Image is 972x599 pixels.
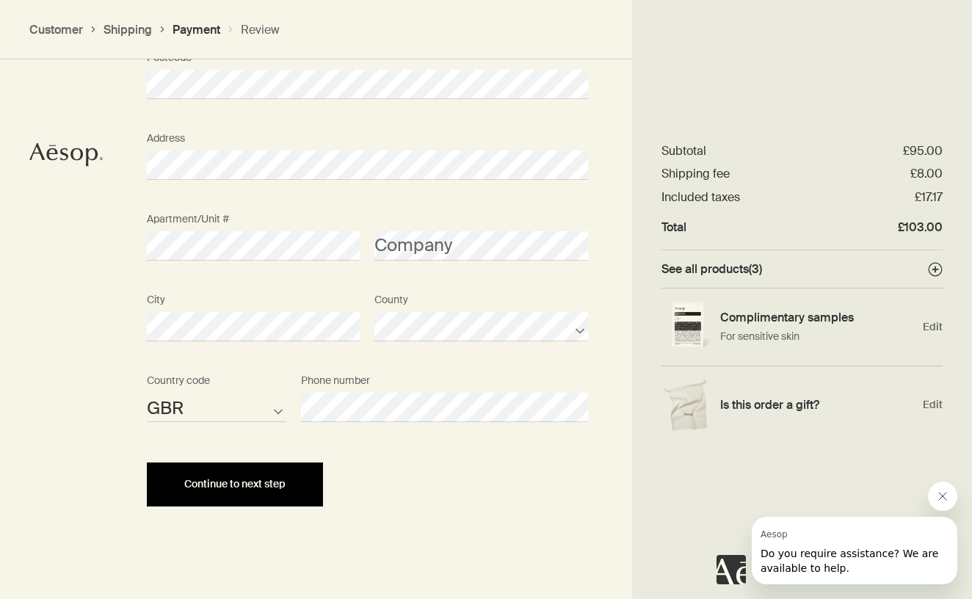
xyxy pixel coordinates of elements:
[241,22,280,37] button: Review
[661,302,713,352] img: Single sample sachet
[661,166,730,181] dt: Shipping fee
[104,22,152,37] button: Shipping
[661,219,686,235] dt: Total
[928,482,957,511] iframe: Close message from Aesop
[184,479,286,490] span: Continue to next step
[720,310,915,325] h4: Complimentary samples
[923,398,943,412] span: Edit
[720,397,915,413] h4: Is this order a gift?
[374,312,587,341] select: County
[923,320,943,334] span: Edit
[752,517,957,584] iframe: Message from Aesop
[717,482,957,584] div: Aesop says "Do you require assistance? We are available to help.". Open messaging window to conti...
[910,166,943,181] dd: £8.00
[147,393,286,422] select: Country code
[661,380,713,431] img: Gift wrap example
[661,189,740,205] dt: Included taxes
[661,366,943,443] div: Edit
[898,219,943,235] dd: £103.00
[147,70,588,99] input: Postcode
[147,150,588,180] input: Address
[661,288,943,366] div: Edit
[903,143,943,159] dd: £95.00
[661,143,706,159] dt: Subtotal
[147,231,360,261] input: Apartment/Unit #
[301,393,588,422] input: Phone number
[147,462,323,507] button: Continue to next step
[661,261,762,277] span: See all products ( 3 )
[661,261,943,277] button: See all products(3)
[374,231,587,261] input: Company
[720,329,915,344] p: For sensitive skin
[717,555,746,584] iframe: no content
[915,189,943,205] dd: £17.17
[147,312,360,341] input: City
[29,22,83,37] button: Customer
[173,22,220,37] button: Payment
